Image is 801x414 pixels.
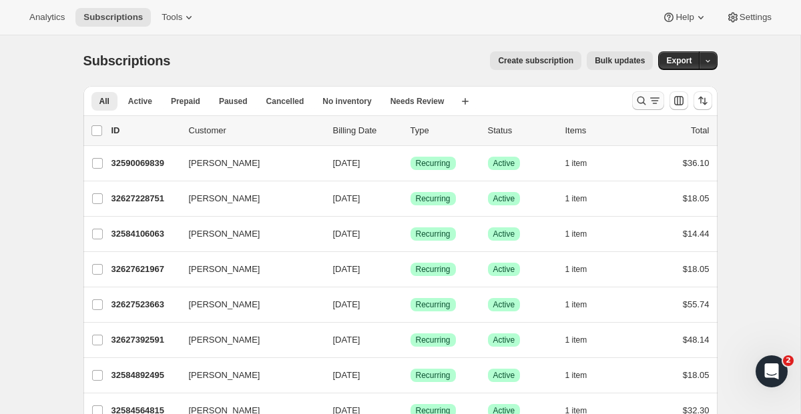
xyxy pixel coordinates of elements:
[111,298,178,311] p: 32627523663
[189,369,260,382] span: [PERSON_NAME]
[416,264,451,275] span: Recurring
[683,370,710,380] span: $18.05
[111,192,178,205] p: 32627228751
[654,8,715,27] button: Help
[75,8,151,27] button: Subscriptions
[154,8,204,27] button: Tools
[181,365,314,386] button: [PERSON_NAME]
[683,335,710,345] span: $48.14
[111,263,178,276] p: 32627621967
[181,329,314,351] button: [PERSON_NAME]
[111,366,710,385] div: 32584892495[PERSON_NAME][DATE]SuccessRecurringSuccessActive1 item$18.05
[455,92,476,111] button: Create new view
[333,370,360,380] span: [DATE]
[111,225,710,243] div: 32584106063[PERSON_NAME][DATE]SuccessRecurringSuccessActive1 item$14.44
[189,298,260,311] span: [PERSON_NAME]
[565,225,602,243] button: 1 item
[390,96,445,107] span: Needs Review
[565,158,587,169] span: 1 item
[189,124,322,137] p: Customer
[565,264,587,275] span: 1 item
[416,229,451,239] span: Recurring
[587,51,653,70] button: Bulk updates
[181,259,314,280] button: [PERSON_NAME]
[670,91,688,110] button: Customize table column order and visibility
[683,193,710,203] span: $18.05
[565,335,587,345] span: 1 item
[493,229,515,239] span: Active
[565,370,587,381] span: 1 item
[189,333,260,347] span: [PERSON_NAME]
[111,157,178,170] p: 32590069839
[416,193,451,204] span: Recurring
[189,227,260,241] span: [PERSON_NAME]
[565,366,602,385] button: 1 item
[333,193,360,203] span: [DATE]
[416,335,451,345] span: Recurring
[181,153,314,174] button: [PERSON_NAME]
[565,229,587,239] span: 1 item
[493,158,515,169] span: Active
[111,295,710,314] div: 32627523663[PERSON_NAME][DATE]SuccessRecurringSuccessActive1 item$55.74
[756,355,788,387] iframe: Intercom live chat
[189,157,260,170] span: [PERSON_NAME]
[111,227,178,241] p: 32584106063
[676,12,694,23] span: Help
[416,370,451,381] span: Recurring
[83,12,143,23] span: Subscriptions
[565,124,632,137] div: Items
[333,124,400,137] p: Billing Date
[565,299,587,310] span: 1 item
[333,335,360,345] span: [DATE]
[111,124,178,137] p: ID
[181,294,314,315] button: [PERSON_NAME]
[493,370,515,381] span: Active
[162,12,182,23] span: Tools
[416,158,451,169] span: Recurring
[683,158,710,168] span: $36.10
[189,263,260,276] span: [PERSON_NAME]
[111,154,710,173] div: 32590069839[PERSON_NAME][DATE]SuccessRecurringSuccessActive1 item$36.10
[565,154,602,173] button: 1 item
[333,264,360,274] span: [DATE]
[333,158,360,168] span: [DATE]
[99,96,109,107] span: All
[632,91,664,110] button: Search and filter results
[493,193,515,204] span: Active
[658,51,700,70] button: Export
[565,189,602,208] button: 1 item
[493,299,515,310] span: Active
[493,335,515,345] span: Active
[83,53,171,68] span: Subscriptions
[322,96,371,107] span: No inventory
[219,96,248,107] span: Paused
[740,12,772,23] span: Settings
[111,124,710,137] div: IDCustomerBilling DateTypeStatusItemsTotal
[411,124,477,137] div: Type
[565,331,602,349] button: 1 item
[111,333,178,347] p: 32627392591
[29,12,65,23] span: Analytics
[666,55,692,66] span: Export
[683,299,710,309] span: $55.74
[683,264,710,274] span: $18.05
[694,91,712,110] button: Sort the results
[189,192,260,205] span: [PERSON_NAME]
[171,96,200,107] span: Prepaid
[565,193,587,204] span: 1 item
[565,295,602,314] button: 1 item
[718,8,780,27] button: Settings
[128,96,152,107] span: Active
[111,260,710,279] div: 32627621967[PERSON_NAME][DATE]SuccessRecurringSuccessActive1 item$18.05
[181,223,314,245] button: [PERSON_NAME]
[111,369,178,382] p: 32584892495
[488,124,555,137] p: Status
[783,355,794,366] span: 2
[416,299,451,310] span: Recurring
[498,55,573,66] span: Create subscription
[266,96,304,107] span: Cancelled
[493,264,515,275] span: Active
[111,189,710,208] div: 32627228751[PERSON_NAME][DATE]SuccessRecurringSuccessActive1 item$18.05
[683,229,710,239] span: $14.44
[490,51,581,70] button: Create subscription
